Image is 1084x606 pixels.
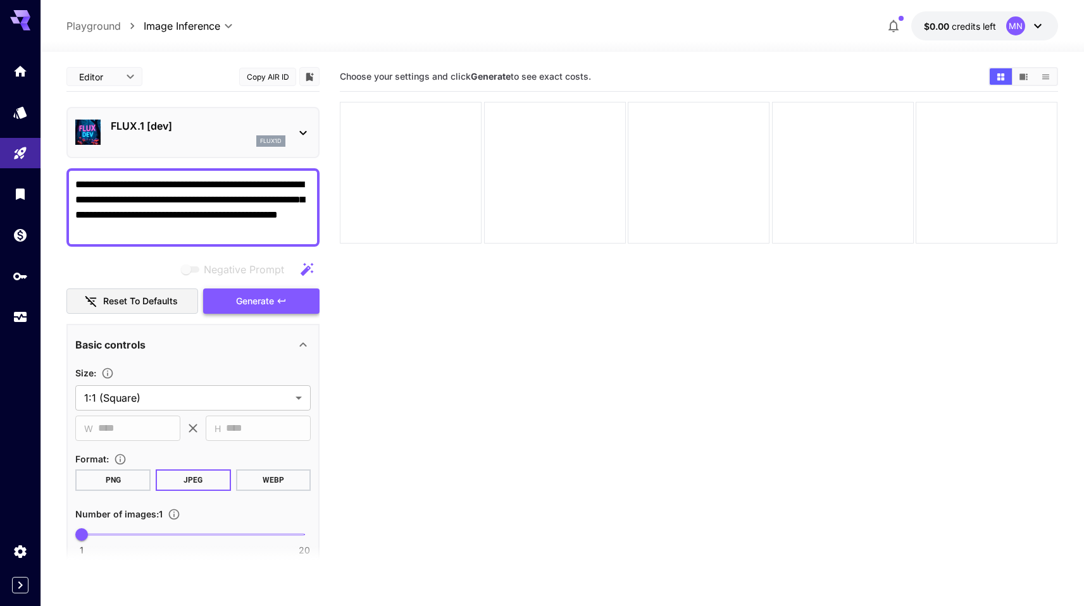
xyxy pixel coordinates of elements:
[13,268,28,284] div: API Keys
[84,421,93,436] span: W
[260,137,282,145] p: flux1d
[13,309,28,325] div: Usage
[924,20,996,33] div: $0.00
[13,186,28,202] div: Library
[144,18,220,34] span: Image Inference
[75,113,311,152] div: FLUX.1 [dev]flux1d
[75,368,96,378] span: Size :
[304,69,315,84] button: Add to library
[215,421,221,436] span: H
[239,68,296,86] button: Copy AIR ID
[75,337,146,352] p: Basic controls
[340,71,591,82] span: Choose your settings and click to see exact costs.
[66,288,198,314] button: Reset to defaults
[924,21,952,32] span: $0.00
[66,18,144,34] nav: breadcrumb
[236,294,274,309] span: Generate
[1006,16,1025,35] div: MN
[75,330,311,360] div: Basic controls
[96,367,119,380] button: Adjust the dimensions of the generated image by specifying its width and height in pixels, or sel...
[75,509,163,519] span: Number of images : 1
[471,71,511,82] b: Generate
[13,227,28,243] div: Wallet
[12,577,28,593] button: Expand sidebar
[236,469,311,491] button: WEBP
[988,67,1058,86] div: Show media in grid viewShow media in video viewShow media in list view
[66,18,121,34] a: Playground
[13,145,28,161] div: Playground
[1012,68,1035,85] button: Show media in video view
[299,544,310,557] span: 20
[75,469,151,491] button: PNG
[203,288,320,314] button: Generate
[990,68,1012,85] button: Show media in grid view
[75,454,109,464] span: Format :
[163,508,185,521] button: Specify how many images to generate in a single request. Each image generation will be charged se...
[156,469,231,491] button: JPEG
[178,261,294,277] span: Negative prompts are not compatible with the selected model.
[204,262,284,277] span: Negative Prompt
[1035,68,1057,85] button: Show media in list view
[952,21,996,32] span: credits left
[13,63,28,79] div: Home
[111,118,285,133] p: FLUX.1 [dev]
[13,543,28,559] div: Settings
[911,11,1058,40] button: $0.00MN
[109,453,132,466] button: Choose the file format for the output image.
[84,390,290,405] span: 1:1 (Square)
[79,70,118,83] span: Editor
[13,104,28,120] div: Models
